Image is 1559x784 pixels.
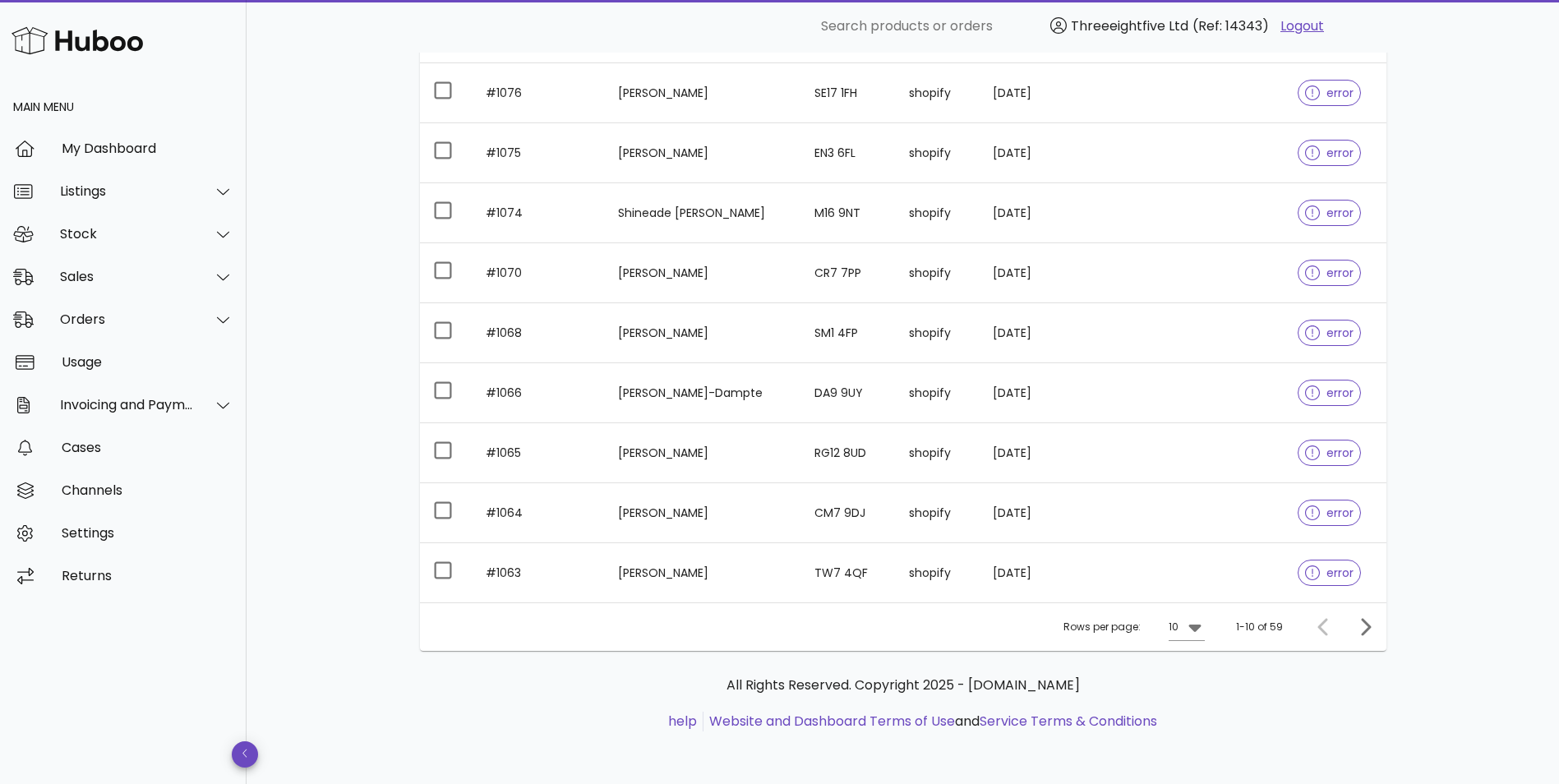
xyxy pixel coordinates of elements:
[62,568,233,583] div: Returns
[60,311,194,327] div: Orders
[60,183,194,199] div: Listings
[896,243,980,303] td: shopify
[473,183,605,243] td: #1074
[801,543,896,602] td: TW7 4QF
[62,482,233,498] div: Channels
[62,525,233,541] div: Settings
[62,141,233,156] div: My Dashboard
[980,303,1097,363] td: [DATE]
[980,483,1097,543] td: [DATE]
[473,123,605,183] td: #1075
[473,363,605,423] td: #1066
[1305,387,1354,399] span: error
[1305,567,1354,579] span: error
[896,303,980,363] td: shopify
[473,483,605,543] td: #1064
[1305,507,1354,519] span: error
[605,483,802,543] td: [PERSON_NAME]
[1280,16,1324,36] a: Logout
[980,63,1097,123] td: [DATE]
[980,243,1097,303] td: [DATE]
[1236,620,1283,634] div: 1-10 of 59
[801,183,896,243] td: M16 9NT
[605,363,802,423] td: [PERSON_NAME]-Dampte
[473,423,605,483] td: #1065
[1305,327,1354,339] span: error
[12,23,143,58] img: Huboo Logo
[668,712,697,731] a: help
[605,243,802,303] td: [PERSON_NAME]
[980,543,1097,602] td: [DATE]
[801,303,896,363] td: SM1 4FP
[62,354,233,370] div: Usage
[60,226,194,242] div: Stock
[709,712,955,731] a: Website and Dashboard Terms of Use
[473,303,605,363] td: #1068
[801,63,896,123] td: SE17 1FH
[605,123,802,183] td: [PERSON_NAME]
[896,423,980,483] td: shopify
[801,123,896,183] td: EN3 6FL
[605,543,802,602] td: [PERSON_NAME]
[62,440,233,455] div: Cases
[1192,16,1269,35] span: (Ref: 14343)
[980,183,1097,243] td: [DATE]
[1305,447,1354,459] span: error
[1305,147,1354,159] span: error
[1350,612,1380,642] button: Next page
[801,363,896,423] td: DA9 9UY
[703,712,1157,731] li: and
[801,423,896,483] td: RG12 8UD
[1169,620,1178,634] div: 10
[473,243,605,303] td: #1070
[896,63,980,123] td: shopify
[60,269,194,284] div: Sales
[896,183,980,243] td: shopify
[1071,16,1188,35] span: Threeeightfive Ltd
[801,243,896,303] td: CR7 7PP
[896,123,980,183] td: shopify
[980,123,1097,183] td: [DATE]
[801,483,896,543] td: CM7 9DJ
[473,543,605,602] td: #1063
[1063,603,1205,651] div: Rows per page:
[1305,207,1354,219] span: error
[1305,87,1354,99] span: error
[1305,267,1354,279] span: error
[433,676,1373,695] p: All Rights Reserved. Copyright 2025 - [DOMAIN_NAME]
[605,303,802,363] td: [PERSON_NAME]
[60,397,194,413] div: Invoicing and Payments
[980,423,1097,483] td: [DATE]
[473,63,605,123] td: #1076
[896,363,980,423] td: shopify
[605,63,802,123] td: [PERSON_NAME]
[605,183,802,243] td: Shineade [PERSON_NAME]
[980,363,1097,423] td: [DATE]
[896,483,980,543] td: shopify
[980,712,1157,731] a: Service Terms & Conditions
[1169,614,1205,640] div: 10Rows per page:
[605,423,802,483] td: [PERSON_NAME]
[896,543,980,602] td: shopify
